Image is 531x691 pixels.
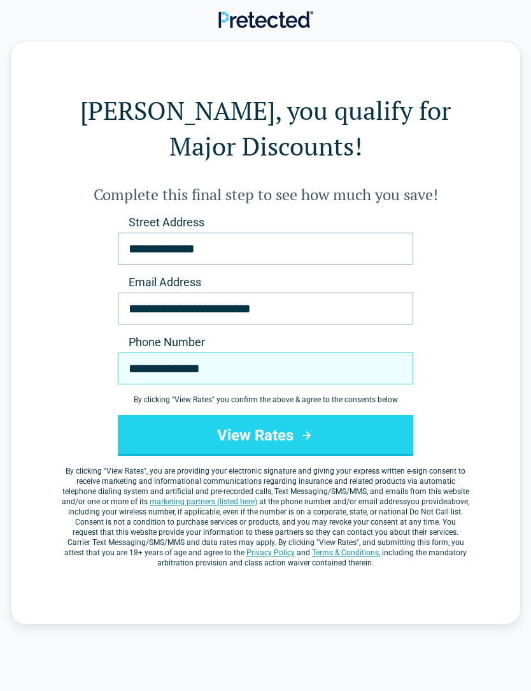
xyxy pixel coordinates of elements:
label: Email Address [118,275,413,290]
a: Terms & Conditions [312,548,379,557]
span: View Rates [106,467,144,476]
label: Street Address [118,215,413,230]
a: Privacy Policy [246,548,295,557]
label: By clicking " ", you are providing your electronic signature and giving your express written e-si... [62,466,469,568]
h2: Complete this final step to see how much you save! [62,184,469,205]
h1: [PERSON_NAME], you qualify for Major Discounts! [62,92,469,164]
button: View Rates [118,415,413,456]
a: marketing partners (listed here) [150,497,257,506]
div: By clicking " View Rates " you confirm the above & agree to the consents below [118,395,413,405]
label: Phone Number [118,335,413,350]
